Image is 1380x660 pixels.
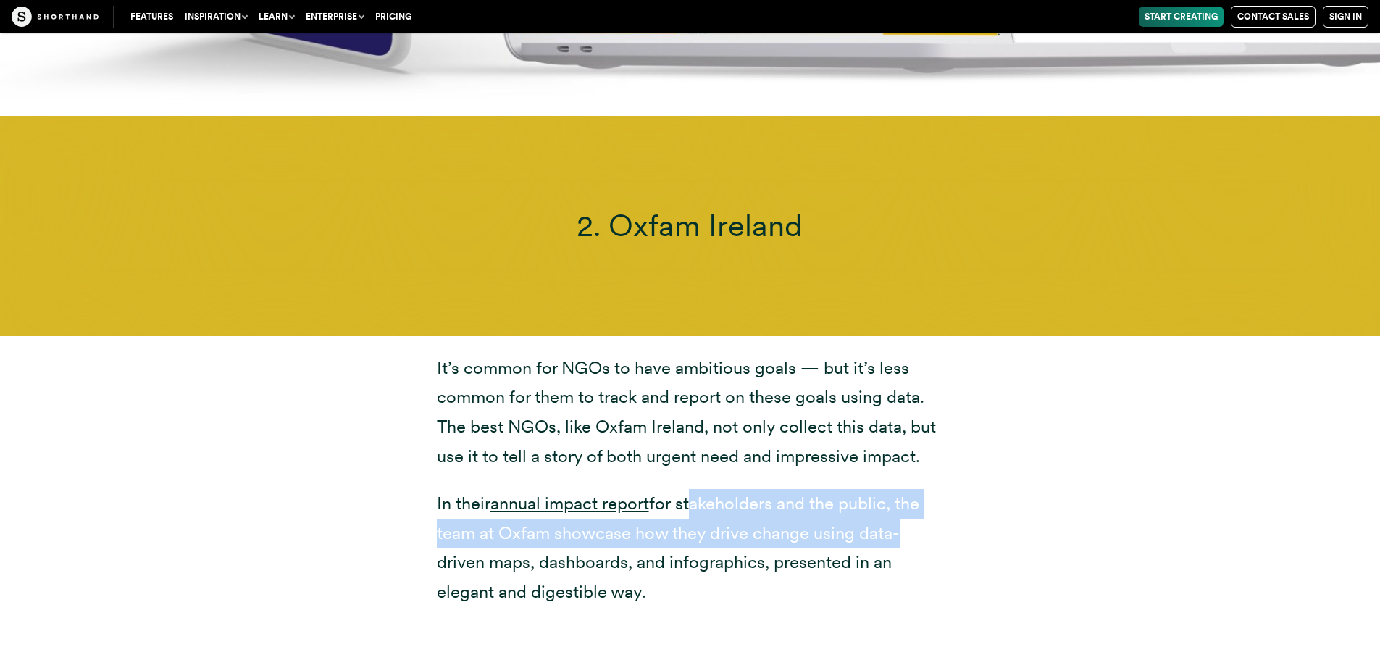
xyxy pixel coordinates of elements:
a: Pricing [369,7,417,27]
a: Contact Sales [1231,6,1316,28]
img: The Craft [12,7,99,27]
p: In their for stakeholders and the public, the team at Oxfam showcase how they drive change using ... [437,489,944,607]
span: 2. Oxfam Ireland [577,207,803,243]
button: Inspiration [179,7,253,27]
button: Enterprise [300,7,369,27]
p: It’s common for NGOs to have ambitious goals — but it’s less common for them to track and report ... [437,354,944,472]
a: Sign in [1323,6,1368,28]
a: Features [125,7,179,27]
a: annual impact report [490,493,649,514]
button: Learn [253,7,300,27]
a: Start Creating [1139,7,1224,27]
